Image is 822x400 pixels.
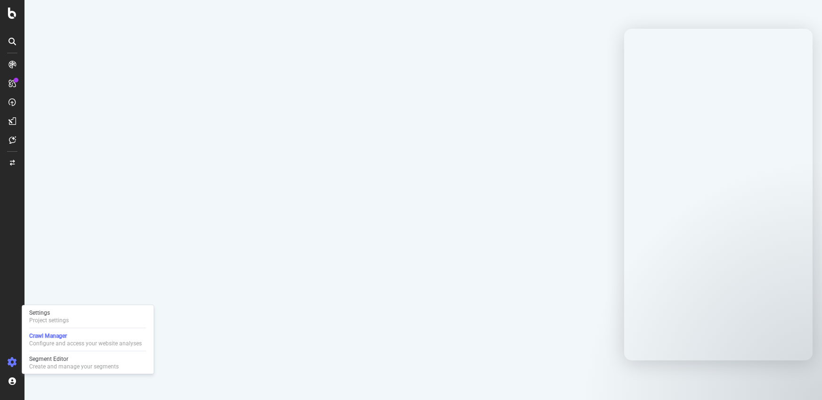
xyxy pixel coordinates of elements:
[624,29,813,360] iframe: Intercom live chat
[29,355,119,363] div: Segment Editor
[25,331,150,348] a: Crawl ManagerConfigure and access your website analyses
[29,363,119,370] div: Create and manage your segments
[29,309,69,317] div: Settings
[29,340,142,347] div: Configure and access your website analyses
[29,332,142,340] div: Crawl Manager
[25,354,150,371] a: Segment EditorCreate and manage your segments
[29,317,69,324] div: Project settings
[25,308,150,325] a: SettingsProject settings
[790,368,813,391] iframe: Intercom live chat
